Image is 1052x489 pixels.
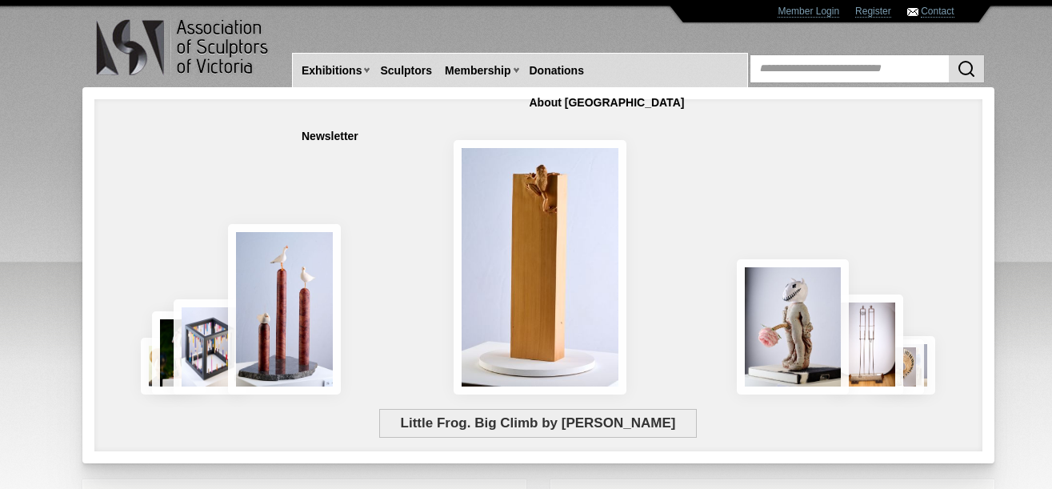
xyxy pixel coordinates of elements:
img: Let There Be Light [737,259,850,395]
a: Donations [523,56,590,86]
a: Exhibitions [295,56,368,86]
a: About [GEOGRAPHIC_DATA] [523,88,691,118]
img: Little Frog. Big Climb [454,140,626,395]
img: logo.png [95,16,271,79]
img: Contact ASV [907,8,918,16]
a: Register [855,6,891,18]
img: Swingers [830,295,903,395]
a: Contact [921,6,954,18]
a: Sculptors [374,56,438,86]
img: Waiting together for the Home coming [894,336,935,395]
a: Newsletter [295,122,365,151]
img: Rising Tides [228,224,342,395]
span: Little Frog. Big Climb by [PERSON_NAME] [379,409,697,438]
img: Search [957,59,976,78]
a: Member Login [778,6,839,18]
a: Membership [438,56,517,86]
